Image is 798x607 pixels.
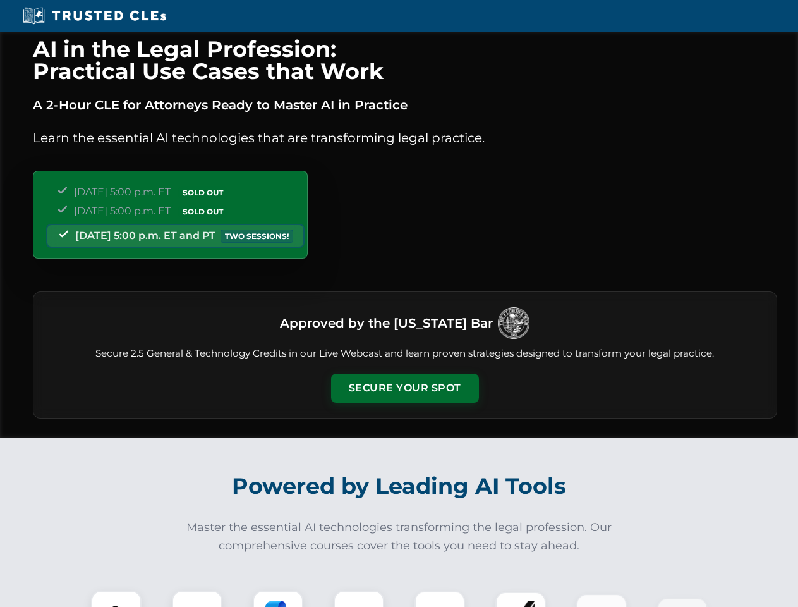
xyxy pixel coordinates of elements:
span: [DATE] 5:00 p.m. ET [74,205,171,217]
span: [DATE] 5:00 p.m. ET [74,186,171,198]
img: Trusted CLEs [19,6,170,25]
p: Learn the essential AI technologies that are transforming legal practice. [33,128,777,148]
img: Logo [498,307,529,339]
span: SOLD OUT [178,205,227,218]
h2: Powered by Leading AI Tools [49,464,749,508]
h3: Approved by the [US_STATE] Bar [280,312,493,334]
p: Secure 2.5 General & Technology Credits in our Live Webcast and learn proven strategies designed ... [49,346,761,361]
h1: AI in the Legal Profession: Practical Use Cases that Work [33,38,777,82]
button: Secure Your Spot [331,374,479,403]
p: A 2-Hour CLE for Attorneys Ready to Master AI in Practice [33,95,777,115]
span: SOLD OUT [178,186,227,199]
p: Master the essential AI technologies transforming the legal profession. Our comprehensive courses... [178,518,620,555]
